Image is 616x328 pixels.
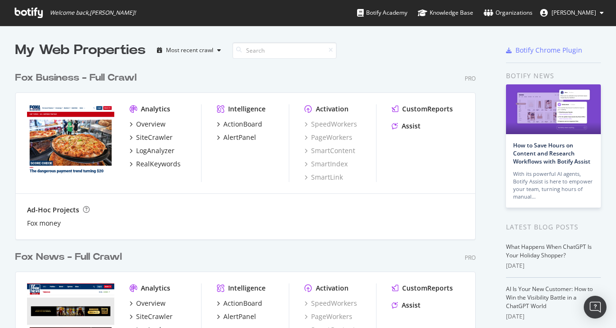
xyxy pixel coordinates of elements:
[136,299,165,308] div: Overview
[506,262,601,270] div: [DATE]
[513,170,594,200] div: With its powerful AI agents, Botify Assist is here to empower your team, turning hours of manual…
[402,104,453,114] div: CustomReports
[304,299,357,308] a: SpeedWorkers
[304,312,352,321] a: PageWorkers
[27,205,79,215] div: Ad-Hoc Projects
[533,5,611,20] button: [PERSON_NAME]
[316,104,349,114] div: Activation
[513,141,590,165] a: How to Save Hours on Content and Research Workflows with Botify Assist
[506,285,593,310] a: AI Is Your New Customer: How to Win the Visibility Battle in a ChatGPT World
[465,74,476,82] div: Pro
[402,121,421,131] div: Assist
[129,159,181,169] a: RealKeywords
[136,312,173,321] div: SiteCrawler
[129,133,173,142] a: SiteCrawler
[129,299,165,308] a: Overview
[129,312,173,321] a: SiteCrawler
[223,133,256,142] div: AlertPanel
[506,222,601,232] div: Latest Blog Posts
[304,159,348,169] a: SmartIndex
[136,146,175,155] div: LogAnalyzer
[506,243,592,259] a: What Happens When ChatGPT Is Your Holiday Shopper?
[223,312,256,321] div: AlertPanel
[15,71,137,85] div: Fox Business - Full Crawl
[217,312,256,321] a: AlertPanel
[153,43,225,58] button: Most recent crawl
[50,9,136,17] span: Welcome back, [PERSON_NAME] !
[402,283,453,293] div: CustomReports
[506,46,582,55] a: Botify Chrome Plugin
[217,299,262,308] a: ActionBoard
[402,301,421,310] div: Assist
[15,250,126,264] a: Fox News - Full Crawl
[223,299,262,308] div: ActionBoard
[515,46,582,55] div: Botify Chrome Plugin
[166,47,213,53] div: Most recent crawl
[15,250,122,264] div: Fox News - Full Crawl
[506,71,601,81] div: Botify news
[304,146,355,155] a: SmartContent
[552,9,596,17] span: Abbey Spisz
[15,71,140,85] a: Fox Business - Full Crawl
[357,8,407,18] div: Botify Academy
[304,133,352,142] a: PageWorkers
[506,84,601,134] img: How to Save Hours on Content and Research Workflows with Botify Assist
[141,283,170,293] div: Analytics
[232,42,337,59] input: Search
[392,104,453,114] a: CustomReports
[392,121,421,131] a: Assist
[584,296,607,319] div: Open Intercom Messenger
[217,119,262,129] a: ActionBoard
[465,254,476,262] div: Pro
[27,104,114,174] img: www.foxbusiness.com
[484,8,533,18] div: Organizations
[392,301,421,310] a: Assist
[418,8,473,18] div: Knowledge Base
[27,219,61,228] a: Fox money
[129,146,175,155] a: LogAnalyzer
[15,41,146,60] div: My Web Properties
[304,119,357,129] a: SpeedWorkers
[136,133,173,142] div: SiteCrawler
[217,133,256,142] a: AlertPanel
[228,104,266,114] div: Intelligence
[392,283,453,293] a: CustomReports
[136,119,165,129] div: Overview
[129,119,165,129] a: Overview
[136,159,181,169] div: RealKeywords
[141,104,170,114] div: Analytics
[316,283,349,293] div: Activation
[506,312,601,321] div: [DATE]
[223,119,262,129] div: ActionBoard
[304,173,343,182] a: SmartLink
[228,283,266,293] div: Intelligence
